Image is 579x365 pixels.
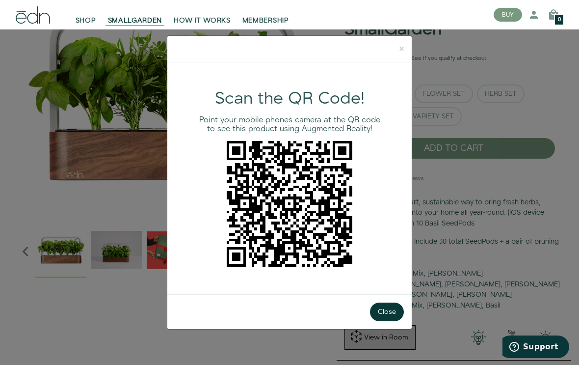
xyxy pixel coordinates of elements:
[502,336,569,360] iframe: Opens a widget where you can find more information
[370,303,404,321] button: Close
[168,4,236,26] a: HOW IT WORKS
[108,16,162,26] span: SMALLGARDEN
[195,141,384,267] div: https://www.edntech.com/products/smallgarden?activate_ar
[174,16,230,26] span: HOW IT WORKS
[76,16,96,26] span: SHOP
[70,4,102,26] a: SHOP
[195,116,384,133] h4: Point your mobile phones camera at the QR code to see this product using Augmented Reality!
[558,17,561,23] span: 0
[237,4,295,26] a: MEMBERSHIP
[399,41,404,56] span: ×
[494,8,522,22] button: BUY
[242,16,289,26] span: MEMBERSHIP
[392,36,412,62] button: Close
[227,141,352,267] img: gz5KHPKRrXEjrRbdd8Atuj4mQRuTsAFcPMDdjwJbBFwAWzR8TMJ3JyAC+DmB+x4Etgi4ALYouNnErg5gf8C1Z0ZopcrdZgAAA...
[195,90,384,108] h1: Scan the QR Code!
[102,4,168,26] a: SMALLGARDEN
